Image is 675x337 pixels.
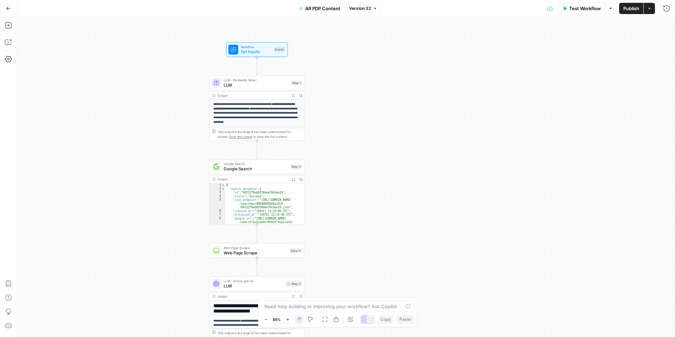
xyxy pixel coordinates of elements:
span: Version 32 [349,5,371,12]
button: Copy [378,315,394,324]
button: Paste [397,315,414,324]
div: 1 [210,183,225,187]
div: 3 [210,191,225,195]
div: Output [218,294,288,299]
span: Set Inputs [241,49,271,55]
span: Toggle code folding, rows 2 through 11 [221,187,225,191]
span: Workflow [241,44,271,49]
div: Inputs [274,47,285,52]
span: Google Search [224,161,288,166]
div: Output [218,177,288,182]
div: Web Page ScrapeWeb Page ScrapeStep 11 [209,243,305,258]
span: LLM · Azure: gpt-4o [224,279,283,284]
div: 2 [210,187,225,191]
span: AR PDP Content [305,5,340,12]
div: 8 [210,217,225,239]
div: 6 [210,209,225,213]
div: This output is too large & has been abbreviated for review. to view the full content. [218,129,302,139]
g: Edge from step_11 to step_3 [256,258,258,276]
span: Google Search [224,166,288,172]
g: Edge from step_5 to step_11 [256,225,258,243]
button: Test Workflow [558,3,605,14]
span: Toggle code folding, rows 1 through 712 [221,183,225,187]
span: Web Page Scrape [224,250,287,256]
div: Step 3 [285,281,302,287]
div: Step 1 [291,80,302,86]
span: Publish [623,5,639,12]
span: 88% [273,317,281,322]
span: Web Page Scrape [224,245,287,250]
span: Copy the output [229,135,252,139]
div: Google SearchGoogle SearchStep 5Output{ "search_metadata":{ "id":"6812270abb558dee70c6ee29", "sta... [209,159,305,225]
span: LLM [224,283,283,289]
div: 5 [210,198,225,209]
div: 7 [210,213,225,217]
span: LLM · Perplexity Sonar [224,78,288,83]
span: Test Workflow [569,5,601,12]
button: Publish [619,3,643,14]
g: Edge from step_1 to step_5 [256,141,258,159]
span: Copy [380,316,391,323]
span: LLM [224,82,288,88]
button: AR PDP Content [295,3,345,14]
button: Version 32 [346,4,380,13]
div: Output [218,93,288,98]
span: Paste [399,316,411,323]
div: Step 11 [290,248,302,253]
g: Edge from start to step_1 [256,57,258,75]
div: 4 [210,195,225,198]
div: WorkflowSet InputsInputs [209,42,305,57]
div: Step 5 [290,164,302,170]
